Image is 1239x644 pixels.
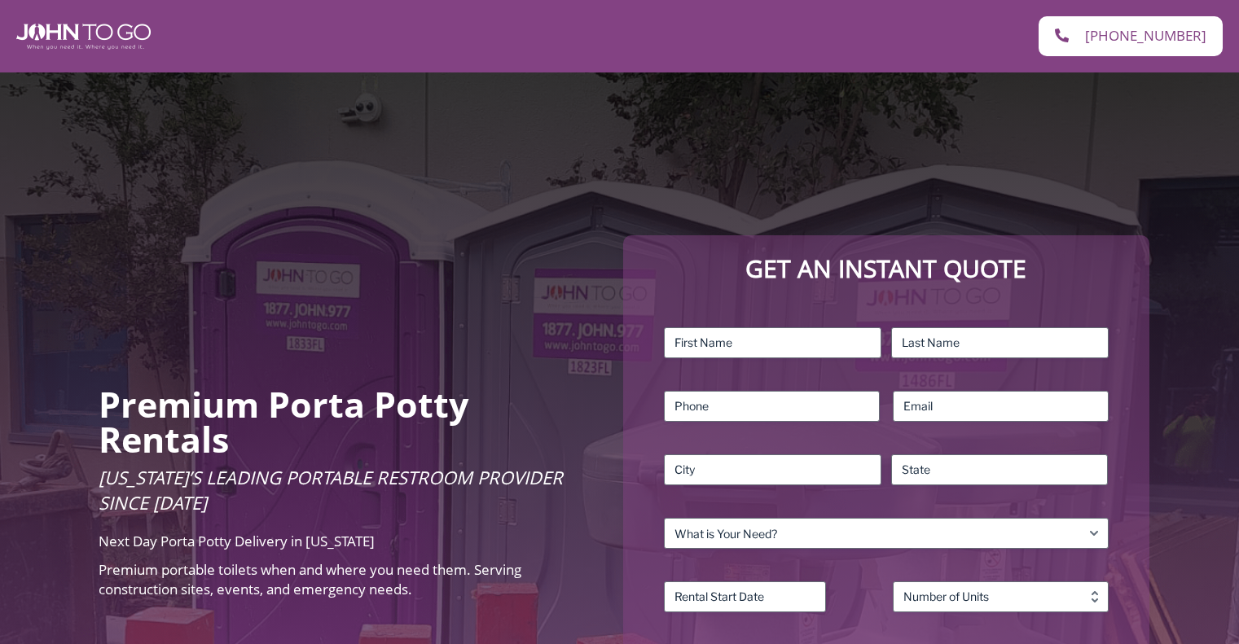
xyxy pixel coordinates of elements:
input: Email [893,391,1109,422]
p: Get an Instant Quote [639,252,1132,287]
input: City [664,454,881,485]
span: Next Day Porta Potty Delivery in [US_STATE] [99,532,375,550]
img: John To Go [16,24,151,50]
h2: Premium Porta Potty Rentals [99,387,600,457]
input: State [891,454,1109,485]
input: Number of Units [893,581,1109,612]
input: Last Name [891,327,1109,358]
span: [US_STATE]’s Leading Portable Restroom Provider Since [DATE] [99,465,563,515]
span: Premium portable toilets when and where you need them. Serving construction sites, events, and em... [99,560,521,598]
input: Rental Start Date [664,581,826,612]
span: [PHONE_NUMBER] [1085,28,1206,44]
input: First Name [664,327,881,358]
a: [PHONE_NUMBER] [1039,16,1223,56]
input: Phone [664,391,880,422]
